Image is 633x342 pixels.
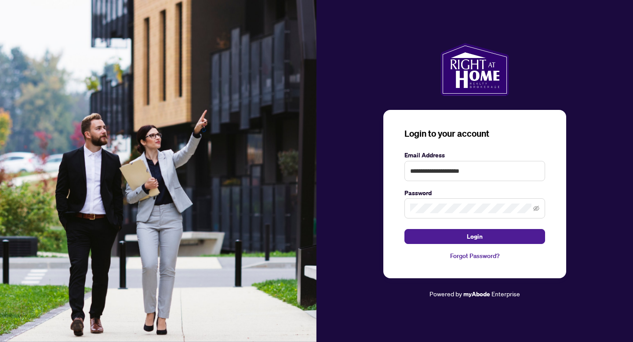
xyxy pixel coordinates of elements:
button: Login [404,229,545,244]
span: eye-invisible [533,205,539,211]
span: Login [467,229,483,244]
a: Forgot Password? [404,251,545,261]
span: Powered by [429,290,462,298]
img: ma-logo [440,43,509,96]
label: Password [404,188,545,198]
a: myAbode [463,289,490,299]
label: Email Address [404,150,545,160]
span: Enterprise [491,290,520,298]
h3: Login to your account [404,127,545,140]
